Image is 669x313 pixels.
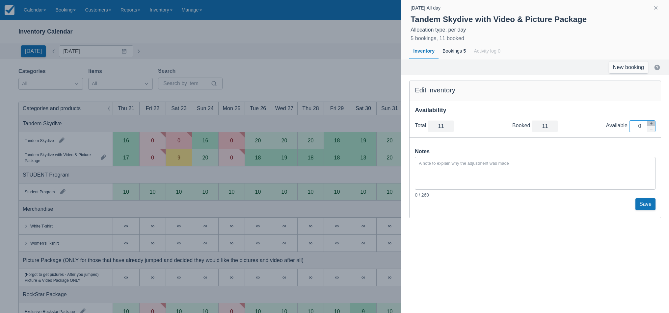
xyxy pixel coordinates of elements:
a: New booking [609,61,648,73]
div: Notes [415,147,656,156]
div: Booked [512,122,532,129]
div: Edit inventory [415,86,656,94]
div: Availability [415,107,656,114]
div: Inventory [409,44,439,59]
div: Available [606,122,629,129]
button: Save [635,198,656,210]
div: [DATE] , All day [411,4,441,12]
div: Bookings 5 [439,44,470,59]
strong: Tandem Skydive with Video & Picture Package [411,15,587,24]
div: 5 bookings, 11 booked [411,35,464,42]
div: 0 / 260 [415,192,656,198]
div: Total [415,122,428,129]
div: Allocation type: per day [411,27,660,33]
